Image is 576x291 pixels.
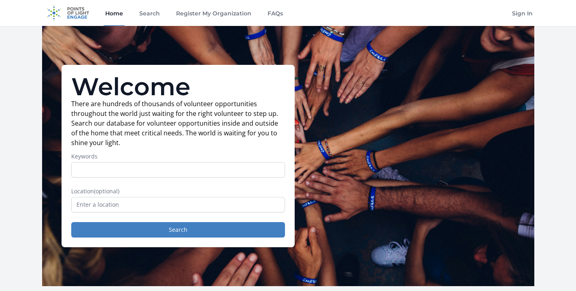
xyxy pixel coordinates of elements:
[71,187,285,195] label: Location
[71,75,285,99] h1: Welcome
[71,152,285,160] label: Keywords
[71,99,285,148] p: There are hundreds of thousands of volunteer opportunities throughout the world just waiting for ...
[71,222,285,238] button: Search
[94,187,119,195] span: (optional)
[71,197,285,212] input: Enter a location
